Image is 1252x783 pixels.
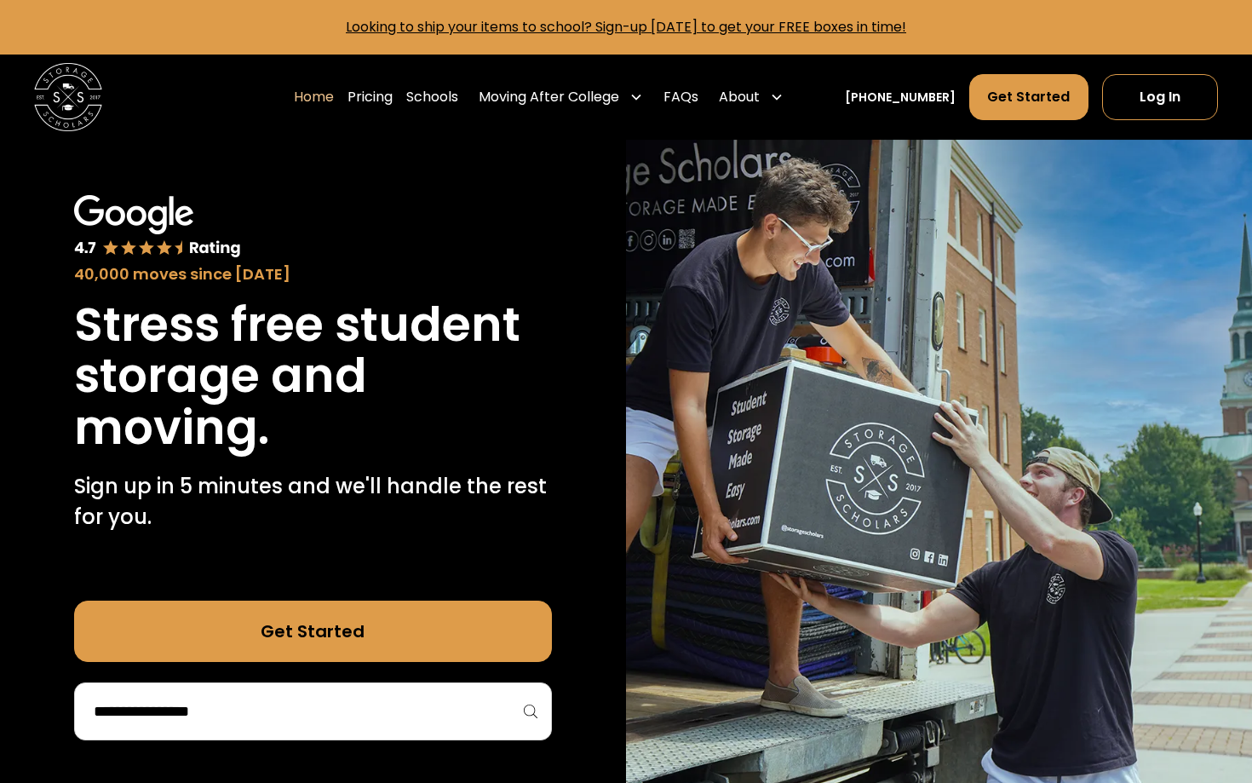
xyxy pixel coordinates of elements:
a: FAQs [663,73,698,121]
p: Sign up in 5 minutes and we'll handle the rest for you. [74,471,552,533]
img: Storage Scholars main logo [34,63,102,131]
div: About [712,73,790,121]
a: Log In [1102,74,1218,120]
img: Google 4.7 star rating [74,195,242,259]
h1: Stress free student storage and moving. [74,299,552,454]
a: Get Started [969,74,1088,120]
div: Moving After College [479,87,619,107]
div: 40,000 moves since [DATE] [74,262,552,285]
a: Pricing [347,73,393,121]
a: Looking to ship your items to school? Sign-up [DATE] to get your FREE boxes in time! [346,17,906,37]
a: Home [294,73,334,121]
div: Moving After College [472,73,650,121]
a: Get Started [74,601,552,662]
a: Schools [406,73,458,121]
div: About [719,87,760,107]
a: [PHONE_NUMBER] [845,89,956,107]
a: home [34,63,102,131]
